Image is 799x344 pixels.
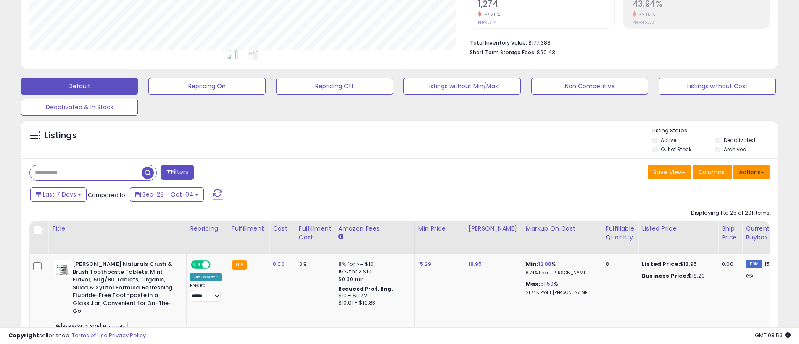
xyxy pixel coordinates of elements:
small: FBM [746,260,762,268]
button: Repricing On [148,78,265,95]
button: Sep-28 - Oct-04 [130,187,204,202]
th: The percentage added to the cost of goods (COGS) that forms the calculator for Min & Max prices. [522,221,602,254]
span: $90.43 [537,48,555,56]
div: $18.95 [642,260,712,268]
div: % [526,280,596,296]
div: Fulfillment [232,224,266,233]
b: Min: [526,260,538,268]
button: Repricing Off [276,78,393,95]
button: Default [21,78,138,95]
a: 18.95 [469,260,482,268]
small: Amazon Fees. [338,233,343,241]
div: $0.30 min [338,276,408,283]
a: Privacy Policy [109,331,146,339]
span: Compared to: [88,191,127,199]
button: Deactivated & In Stock [21,99,138,116]
label: Active [661,137,676,144]
div: Fulfillable Quantity [606,224,635,242]
span: 2025-10-12 08:53 GMT [755,331,791,339]
div: Repricing [190,224,224,233]
div: Markup on Cost [526,224,599,233]
a: 51.50 [541,280,554,288]
small: FBA [232,260,247,270]
p: Listing States: [652,127,778,135]
div: Current Buybox Price [746,224,789,242]
button: Filters [161,165,194,180]
div: 15% for > $10 [338,268,408,276]
span: Columns [698,168,725,176]
div: Set To Max * [190,273,222,281]
div: $10 - $11.72 [338,292,408,299]
span: ON [192,261,202,268]
div: 8% for <= $10 [338,260,408,268]
div: Listed Price [642,224,715,233]
div: $18.29 [642,272,712,280]
strong: Copyright [8,331,39,339]
b: Total Inventory Value: [470,39,527,46]
div: Ship Price [722,224,738,242]
li: $177,383 [470,37,763,47]
button: Listings without Cost [659,78,775,95]
a: Terms of Use [72,331,108,339]
div: 3.9 [299,260,328,268]
button: Save View [648,165,691,179]
button: Actions [733,165,770,179]
b: Max: [526,280,541,288]
label: Deactivated [724,137,755,144]
span: Sep-28 - Oct-04 [142,190,193,199]
p: 21.74% Profit [PERSON_NAME] [526,290,596,296]
span: OFF [209,261,223,268]
div: Min Price [418,224,461,233]
div: Preset: [190,283,222,302]
small: Prev: 45.22% [633,20,654,25]
b: Business Price: [642,272,688,280]
div: 8 [606,260,632,268]
a: 8.00 [273,260,285,268]
div: % [526,260,596,276]
span: Last 7 Days [43,190,76,199]
h5: Listings [45,130,77,142]
a: 15.29 [418,260,432,268]
div: Amazon Fees [338,224,411,233]
a: 12.88 [538,260,552,268]
div: seller snap | | [8,332,146,340]
div: $10.01 - $10.83 [338,299,408,307]
img: 41tq4rlVznL._SL40_.jpg [54,260,71,277]
b: [PERSON_NAME] Naturals Crush & Brush Toothpaste Tablets, Mint Flavor, 60g/80 Tablets, Organic, Si... [73,260,175,317]
button: Listings without Min/Max [403,78,520,95]
p: 6.74% Profit [PERSON_NAME] [526,270,596,276]
small: -7.28% [482,11,500,18]
b: Short Term Storage Fees: [470,49,535,56]
b: Reduced Prof. Rng. [338,285,393,292]
button: Non Competitive [531,78,648,95]
label: Archived [724,146,746,153]
div: 0.00 [722,260,736,268]
div: Fulfillment Cost [299,224,331,242]
button: Columns [693,165,732,179]
button: Last 7 Days [30,187,87,202]
small: Prev: 1,374 [478,20,496,25]
small: -2.83% [636,11,655,18]
b: Listed Price: [642,260,680,268]
div: Displaying 1 to 25 of 201 items [691,209,770,217]
label: Out of Stock [661,146,691,153]
div: Title [52,224,183,233]
div: Cost [273,224,292,233]
span: 15.61 [765,260,776,268]
div: [PERSON_NAME] [469,224,519,233]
